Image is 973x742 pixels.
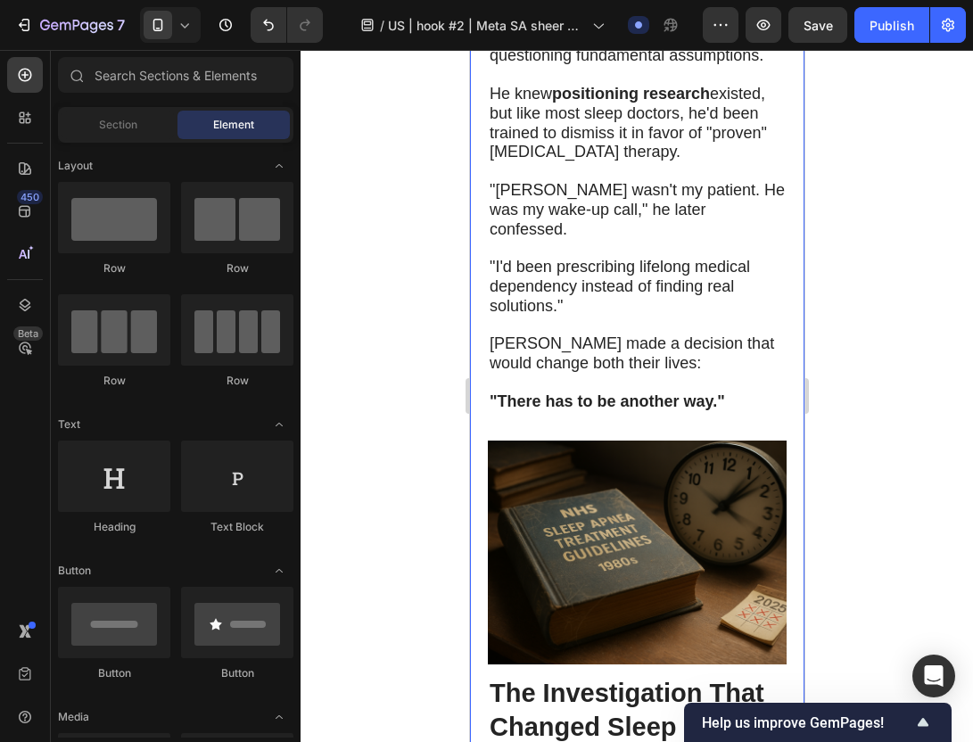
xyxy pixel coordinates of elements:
[58,519,170,535] div: Heading
[265,556,293,585] span: Toggle open
[213,117,254,133] span: Element
[58,709,89,725] span: Media
[58,260,170,276] div: Row
[265,410,293,439] span: Toggle open
[854,7,929,43] button: Publish
[470,50,804,742] iframe: Design area
[13,326,43,341] div: Beta
[265,152,293,180] span: Toggle open
[58,57,293,93] input: Search Sections & Elements
[804,18,833,33] span: Save
[99,117,137,133] span: Section
[117,14,125,36] p: 7
[58,373,170,389] div: Row
[702,714,912,731] span: Help us improve GemPages!
[870,16,914,35] div: Publish
[58,416,80,433] span: Text
[912,655,955,697] div: Open Intercom Messenger
[181,373,293,389] div: Row
[388,16,585,35] span: US | hook #2 | Meta SA sheer authority advertorial iteration #1
[181,665,293,681] div: Button
[788,7,847,43] button: Save
[58,563,91,579] span: Button
[17,190,43,204] div: 450
[7,7,133,43] button: 7
[58,158,93,174] span: Layout
[20,629,294,724] strong: The Investigation That Changed Sleep Medicine Forever
[181,260,293,276] div: Row
[251,7,323,43] div: Undo/Redo
[58,665,170,681] div: Button
[702,712,934,733] button: Show survey - Help us improve GemPages!
[265,703,293,731] span: Toggle open
[380,16,384,35] span: /
[181,519,293,535] div: Text Block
